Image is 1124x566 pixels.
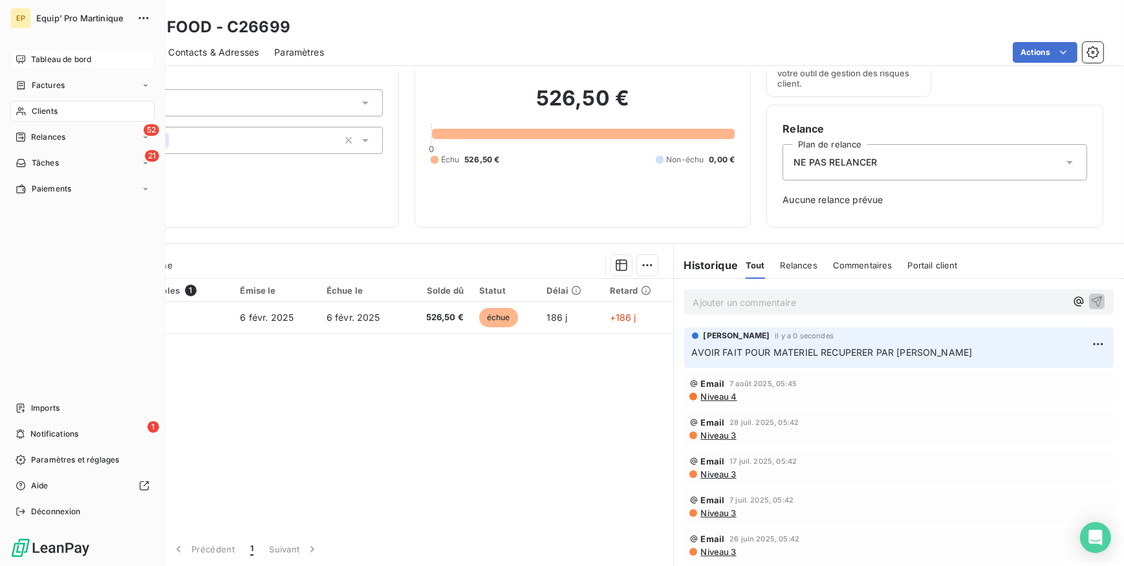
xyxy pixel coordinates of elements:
[10,49,155,70] a: Tableau de bord
[730,419,799,426] span: 28 juil. 2025, 05:42
[168,46,259,59] span: Contacts & Adresses
[709,154,735,166] span: 0,00 €
[169,135,179,146] input: Ajouter une valeur
[1013,42,1077,63] button: Actions
[429,144,434,154] span: 0
[30,428,78,440] span: Notifications
[701,417,725,428] span: Email
[610,285,665,296] div: Retard
[783,193,1087,206] span: Aucune relance prévue
[240,312,294,323] span: 6 févr. 2025
[908,260,958,270] span: Portail client
[479,308,518,327] span: échue
[730,457,797,465] span: 17 juil. 2025, 05:42
[31,454,119,466] span: Paramètres et réglages
[547,285,594,296] div: Délai
[31,402,59,414] span: Imports
[327,285,397,296] div: Échue le
[431,85,735,124] h2: 526,50 €
[701,378,725,389] span: Email
[547,312,568,323] span: 186 j
[700,508,737,518] span: Niveau 3
[479,285,532,296] div: Statut
[31,131,65,143] span: Relances
[10,475,155,496] a: Aide
[666,154,704,166] span: Non-échu
[31,480,49,492] span: Aide
[700,469,737,479] span: Niveau 3
[261,536,327,563] button: Suivant
[701,456,725,466] span: Email
[730,380,797,387] span: 7 août 2025, 05:45
[31,506,81,517] span: Déconnexion
[327,312,380,323] span: 6 févr. 2025
[144,124,159,136] span: 52
[10,179,155,199] a: Paiements
[243,536,261,563] button: 1
[730,496,794,504] span: 7 juil. 2025, 05:42
[145,150,159,162] span: 21
[674,257,739,273] h6: Historique
[701,534,725,544] span: Email
[775,332,834,340] span: il y a 0 secondes
[250,543,254,556] span: 1
[240,285,310,296] div: Émise le
[833,260,892,270] span: Commentaires
[32,157,59,169] span: Tâches
[10,8,31,28] div: EP
[32,183,71,195] span: Paiements
[147,421,159,433] span: 1
[1080,522,1111,553] div: Open Intercom Messenger
[700,430,737,441] span: Niveau 3
[730,535,799,543] span: 26 juin 2025, 05:42
[31,54,91,65] span: Tableau de bord
[185,285,197,296] span: 1
[794,156,877,169] span: NE PAS RELANCER
[114,16,290,39] h3: JUICY FOOD - C26699
[692,347,973,358] span: AVOIR FAIT POUR MATERIEL RECUPERER PAR [PERSON_NAME]
[746,260,765,270] span: Tout
[464,154,499,166] span: 526,50 €
[413,311,464,324] span: 526,50 €
[701,495,725,505] span: Email
[610,312,636,323] span: +186 j
[777,58,920,89] span: Surveiller ce client en intégrant votre outil de gestion des risques client.
[10,398,155,419] a: Imports
[32,80,65,91] span: Factures
[274,46,324,59] span: Paramètres
[783,121,1087,136] h6: Relance
[164,536,243,563] button: Précédent
[32,105,58,117] span: Clients
[10,101,155,122] a: Clients
[10,153,155,173] a: 21Tâches
[413,285,464,296] div: Solde dû
[441,154,460,166] span: Échu
[10,127,155,147] a: 52Relances
[700,391,737,402] span: Niveau 4
[10,450,155,470] a: Paramètres et réglages
[700,547,737,557] span: Niveau 3
[10,538,91,558] img: Logo LeanPay
[704,330,770,342] span: [PERSON_NAME]
[781,260,817,270] span: Relances
[10,75,155,96] a: Factures
[36,13,129,23] span: Equip' Pro Martinique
